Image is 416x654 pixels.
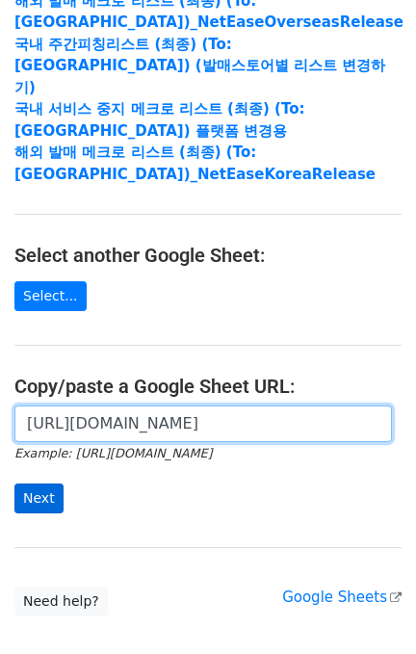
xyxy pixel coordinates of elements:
a: 국내 주간피칭리스트 (최종) (To:[GEOGRAPHIC_DATA]) (발매스토어별 리스트 변경하기) [14,36,385,96]
a: 해외 발매 메크로 리스트 (최종) (To: [GEOGRAPHIC_DATA])_NetEaseKoreaRelease [14,144,376,183]
a: Select... [14,281,87,311]
a: 국내 서비스 중지 메크로 리스트 (최종) (To:[GEOGRAPHIC_DATA]) 플랫폼 변경용 [14,100,304,140]
input: Paste your Google Sheet URL here [14,405,392,442]
input: Next [14,484,64,513]
h4: Copy/paste a Google Sheet URL: [14,375,402,398]
a: Google Sheets [282,589,402,606]
h4: Select another Google Sheet: [14,244,402,267]
small: Example: [URL][DOMAIN_NAME] [14,446,212,460]
a: Need help? [14,587,108,616]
